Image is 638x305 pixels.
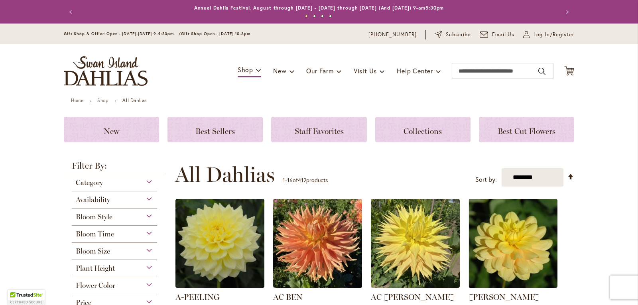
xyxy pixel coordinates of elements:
[273,67,286,75] span: New
[469,292,540,302] a: [PERSON_NAME]
[181,31,250,36] span: Gift Shop Open - [DATE] 10-3pm
[371,292,455,302] a: AC [PERSON_NAME]
[313,15,316,18] button: 2 of 4
[435,31,471,39] a: Subscribe
[523,31,574,39] a: Log In/Register
[273,292,303,302] a: AC BEN
[238,65,253,74] span: Shop
[76,230,114,238] span: Bloom Time
[371,199,460,288] img: AC Jeri
[64,161,165,174] strong: Filter By:
[76,195,110,204] span: Availability
[167,117,263,142] a: Best Sellers
[479,117,574,142] a: Best Cut Flowers
[283,176,285,184] span: 1
[271,117,366,142] a: Staff Favorites
[375,117,471,142] a: Collections
[534,31,574,39] span: Log In/Register
[306,67,333,75] span: Our Farm
[76,213,112,221] span: Bloom Style
[122,97,147,103] strong: All Dahlias
[76,178,103,187] span: Category
[194,5,444,11] a: Annual Dahlia Festival, August through [DATE] - [DATE] through [DATE] (And [DATE]) 9-am5:30pm
[329,15,332,18] button: 4 of 4
[104,126,119,136] span: New
[492,31,515,39] span: Email Us
[397,67,433,75] span: Help Center
[469,282,557,289] a: AHOY MATEY
[175,282,264,289] a: A-Peeling
[404,126,442,136] span: Collections
[354,67,377,75] span: Visit Us
[558,4,574,20] button: Next
[273,199,362,288] img: AC BEN
[175,292,220,302] a: A-PEELING
[64,4,80,20] button: Previous
[175,163,275,187] span: All Dahlias
[368,31,417,39] a: [PHONE_NUMBER]
[371,282,460,289] a: AC Jeri
[295,126,344,136] span: Staff Favorites
[283,174,328,187] p: - of products
[76,247,110,256] span: Bloom Size
[446,31,471,39] span: Subscribe
[321,15,324,18] button: 3 of 4
[64,117,159,142] a: New
[480,31,515,39] a: Email Us
[64,56,148,86] a: store logo
[97,97,108,103] a: Shop
[64,31,181,36] span: Gift Shop & Office Open - [DATE]-[DATE] 9-4:30pm /
[76,264,115,273] span: Plant Height
[498,126,555,136] span: Best Cut Flowers
[305,15,308,18] button: 1 of 4
[469,199,557,288] img: AHOY MATEY
[287,176,293,184] span: 16
[475,172,497,187] label: Sort by:
[71,97,83,103] a: Home
[195,126,235,136] span: Best Sellers
[6,277,28,299] iframe: Launch Accessibility Center
[298,176,306,184] span: 412
[76,281,115,290] span: Flower Color
[273,282,362,289] a: AC BEN
[175,199,264,288] img: A-Peeling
